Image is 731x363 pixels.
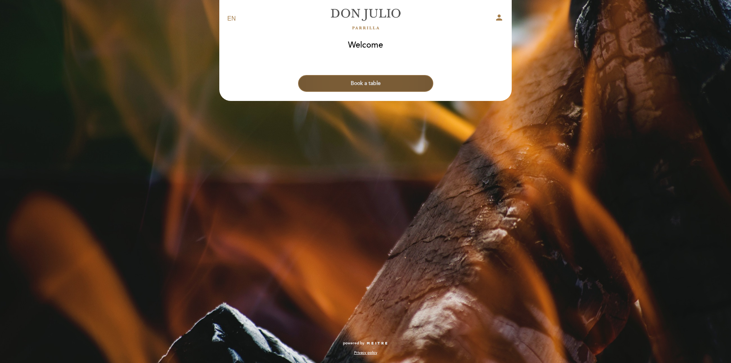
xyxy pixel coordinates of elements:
[354,350,377,355] a: Privacy policy
[348,41,383,50] h1: Welcome
[366,342,388,345] img: MEITRE
[343,341,364,346] span: powered by
[495,13,504,22] i: person
[343,341,388,346] a: powered by
[495,13,504,25] button: person
[298,75,433,92] button: Book a table
[318,8,413,29] a: [PERSON_NAME]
